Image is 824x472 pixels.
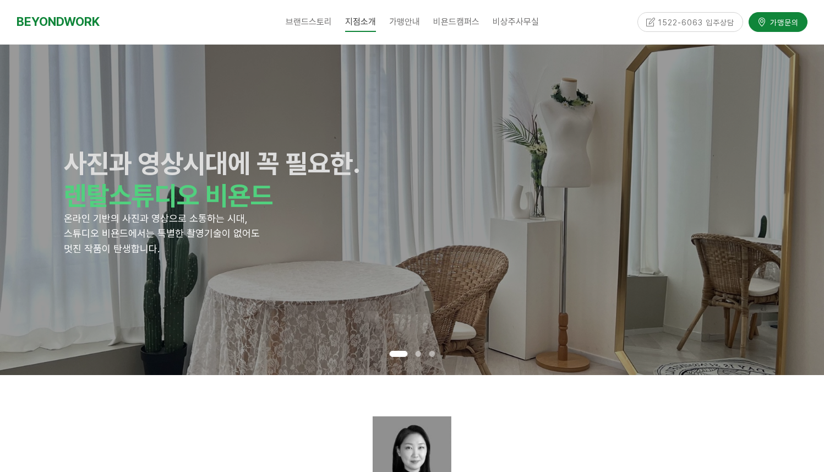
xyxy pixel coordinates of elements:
span: 지점소개 [345,12,376,32]
span: 비상주사무실 [493,17,539,27]
a: 브랜드스토리 [279,8,339,36]
a: 가맹문의 [749,12,807,31]
a: 비상주사무실 [486,8,545,36]
span: 멋진 작품이 탄생합니다. [64,243,160,254]
span: 가맹문의 [767,17,799,28]
a: BEYONDWORK [17,12,100,32]
span: 브랜드스토리 [286,17,332,27]
a: 비욘드캠퍼스 [427,8,486,36]
span: 가맹안내 [389,17,420,27]
a: 지점소개 [339,8,383,36]
a: 가맹안내 [383,8,427,36]
strong: 사진과 영상시대에 꼭 필요한. [64,148,361,180]
span: 비욘드캠퍼스 [433,17,479,27]
strong: 렌탈스튜디오 비욘드 [64,180,273,211]
span: 스튜디오 비욘드에서는 특별한 촬영기술이 없어도 [64,227,260,239]
span: 온라인 기반의 사진과 영상으로 소통하는 시대, [64,213,248,224]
